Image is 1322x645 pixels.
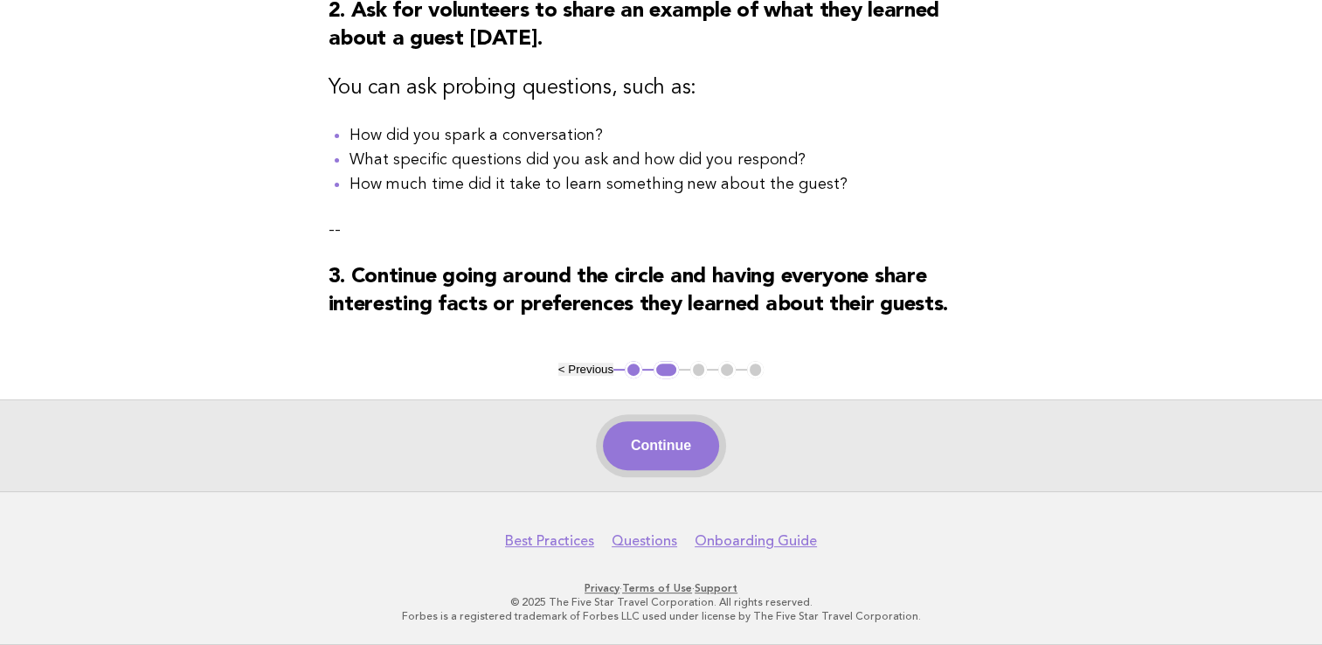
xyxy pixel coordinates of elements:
a: Terms of Use [622,582,692,594]
p: -- [329,218,994,242]
a: Questions [612,532,677,550]
p: © 2025 The Five Star Travel Corporation. All rights reserved. [127,595,1196,609]
strong: 2. Ask for volunteers to share an example of what they learned about a guest [DATE]. [329,1,939,50]
h3: You can ask probing questions, such as: [329,74,994,102]
a: Privacy [585,582,619,594]
a: Support [695,582,737,594]
button: 1 [625,361,642,378]
button: Continue [603,421,719,470]
a: Best Practices [505,532,594,550]
p: Forbes is a registered trademark of Forbes LLC used under license by The Five Star Travel Corpora... [127,609,1196,623]
p: · · [127,581,1196,595]
a: Onboarding Guide [695,532,817,550]
li: How did you spark a conversation? [350,123,994,148]
li: How much time did it take to learn something new about the guest? [350,172,994,197]
li: What specific questions did you ask and how did you respond? [350,148,994,172]
button: 2 [654,361,679,378]
strong: 3. Continue going around the circle and having everyone share interesting facts or preferences th... [329,267,949,316]
button: < Previous [558,363,613,376]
